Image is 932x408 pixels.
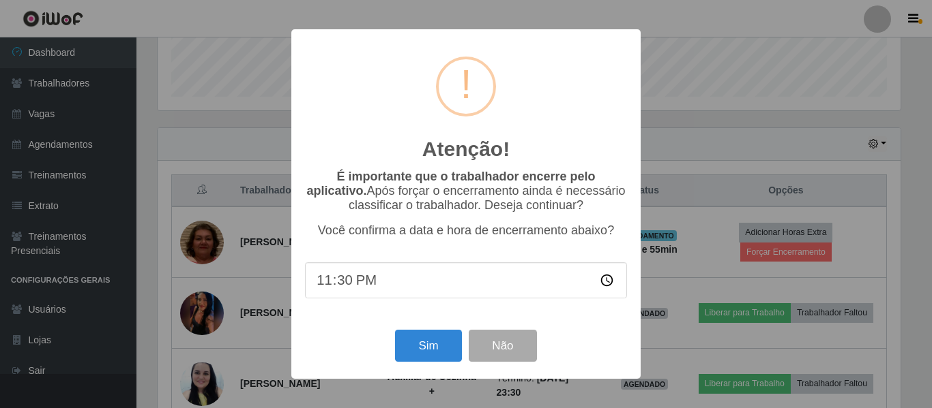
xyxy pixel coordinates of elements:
[422,137,510,161] h2: Atenção!
[395,330,461,362] button: Sim
[469,330,536,362] button: Não
[305,170,627,213] p: Após forçar o encerramento ainda é necessário classificar o trabalhador. Deseja continuar?
[306,170,595,198] b: É importante que o trabalhador encerre pelo aplicativo.
[305,223,627,238] p: Você confirma a data e hora de encerramento abaixo?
